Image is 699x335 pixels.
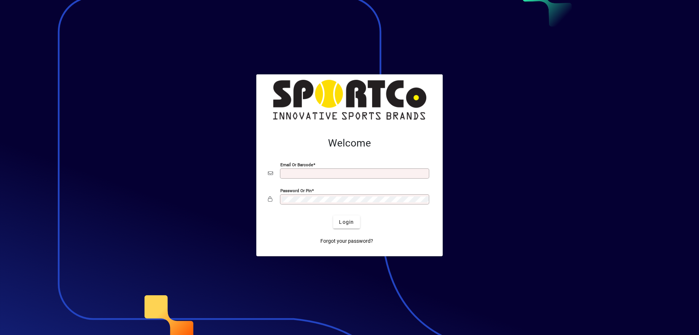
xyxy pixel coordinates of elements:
[339,218,354,226] span: Login
[333,215,360,229] button: Login
[280,188,312,193] mat-label: Password or Pin
[268,137,431,149] h2: Welcome
[320,237,373,245] span: Forgot your password?
[317,234,376,248] a: Forgot your password?
[280,162,313,167] mat-label: Email or Barcode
